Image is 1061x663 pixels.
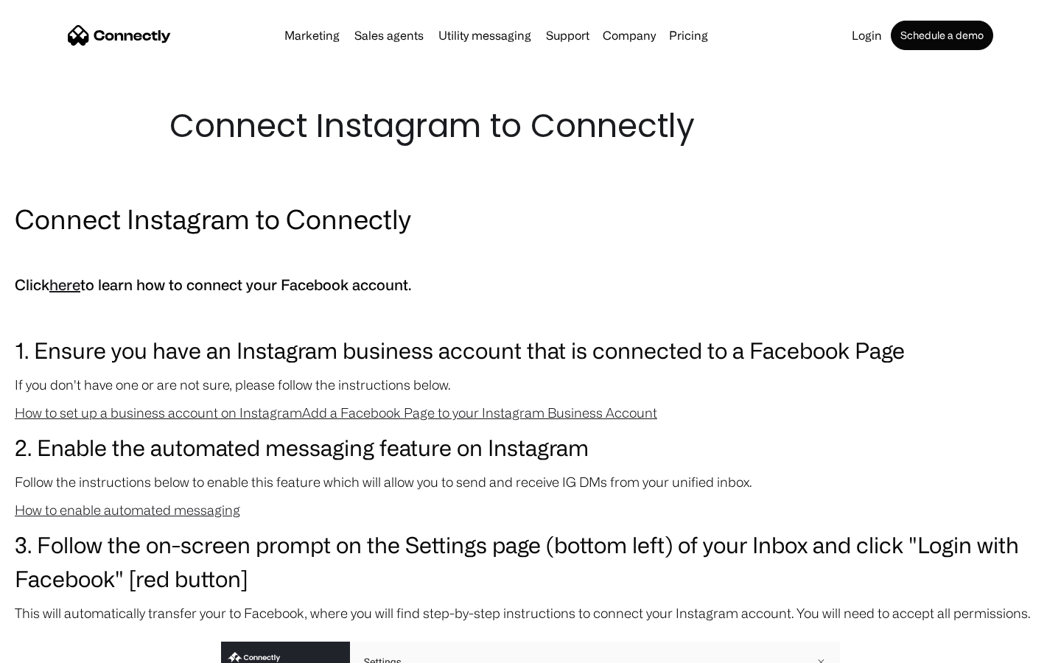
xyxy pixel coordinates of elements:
[29,637,88,658] ul: Language list
[433,29,537,41] a: Utility messaging
[15,502,240,517] a: How to enable automated messaging
[349,29,430,41] a: Sales agents
[68,24,171,46] a: home
[663,29,714,41] a: Pricing
[846,29,888,41] a: Login
[603,25,656,46] div: Company
[15,374,1046,395] p: If you don't have one or are not sure, please follow the instructions below.
[15,245,1046,265] p: ‍
[302,405,657,420] a: Add a Facebook Page to your Instagram Business Account
[15,200,1046,237] h2: Connect Instagram to Connectly
[15,273,1046,298] h5: Click to learn how to connect your Facebook account.
[15,471,1046,492] p: Follow the instructions below to enable this feature which will allow you to send and receive IG ...
[15,637,88,658] aside: Language selected: English
[598,25,660,46] div: Company
[49,276,80,293] a: here
[15,430,1046,464] h3: 2. Enable the automated messaging feature on Instagram
[15,527,1046,595] h3: 3. Follow the on-screen prompt on the Settings page (bottom left) of your Inbox and click "Login ...
[891,21,993,50] a: Schedule a demo
[15,333,1046,367] h3: 1. Ensure you have an Instagram business account that is connected to a Facebook Page
[169,103,892,149] h1: Connect Instagram to Connectly
[540,29,595,41] a: Support
[15,405,302,420] a: How to set up a business account on Instagram
[15,305,1046,326] p: ‍
[279,29,346,41] a: Marketing
[15,603,1046,623] p: This will automatically transfer your to Facebook, where you will find step-by-step instructions ...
